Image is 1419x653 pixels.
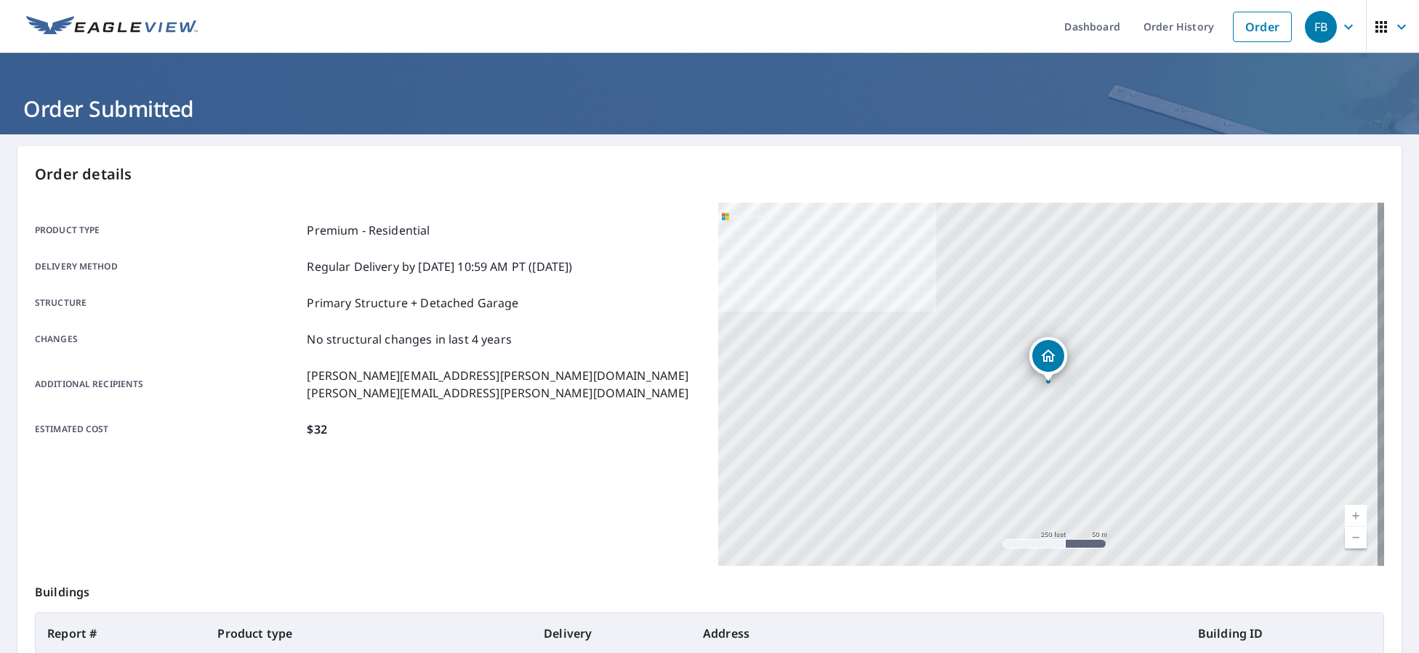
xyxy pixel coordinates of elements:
div: Dropped pin, building 1, Residential property, 4812 Old Maysville Rd Fort Wayne, IN 46815 [1029,337,1067,382]
p: Premium - Residential [307,222,430,239]
p: No structural changes in last 4 years [307,330,512,348]
img: EV Logo [26,16,198,38]
p: Buildings [35,566,1384,612]
div: FB [1305,11,1337,43]
p: Structure [35,294,301,312]
p: Product type [35,222,301,239]
a: Current Level 17, Zoom In [1345,505,1367,527]
h1: Order Submitted [17,94,1402,123]
a: Current Level 17, Zoom Out [1345,527,1367,548]
p: Additional recipients [35,367,301,402]
p: Order details [35,163,1384,185]
p: Changes [35,330,301,348]
p: Regular Delivery by [DATE] 10:59 AM PT ([DATE]) [307,258,572,275]
p: Delivery method [35,258,301,275]
p: Primary Structure + Detached Garage [307,294,518,312]
p: [PERSON_NAME][EMAIL_ADDRESS][PERSON_NAME][DOMAIN_NAME] [307,384,688,402]
p: [PERSON_NAME][EMAIL_ADDRESS][PERSON_NAME][DOMAIN_NAME] [307,367,688,384]
p: Estimated cost [35,421,301,438]
p: $32 [307,421,326,438]
a: Order [1233,12,1292,42]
